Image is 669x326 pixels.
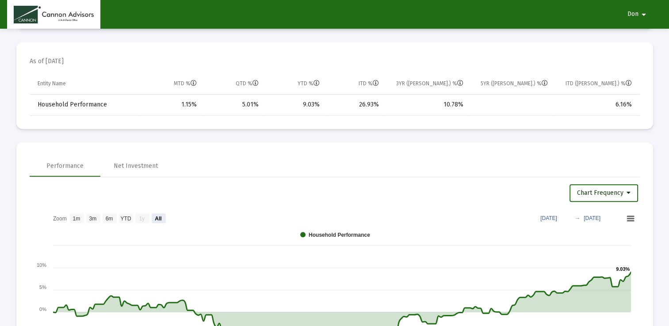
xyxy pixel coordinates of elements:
div: YTD % [298,80,320,87]
div: 10.78% [391,100,463,109]
div: 26.93% [332,100,378,109]
text: Zoom [53,216,67,222]
text: [DATE] [584,215,600,221]
text: Household Performance [309,232,370,238]
div: MTD % [174,80,197,87]
div: QTD % [236,80,259,87]
mat-card-subtitle: As of [DATE] [30,57,64,66]
text: → [575,215,580,221]
td: Column 5YR (Ann.) % [470,73,554,94]
span: Don [627,11,638,18]
text: 1m [73,216,80,222]
div: 6.16% [560,100,632,109]
img: Dashboard [14,6,94,23]
div: Data grid [30,73,640,116]
td: Household Performance [30,95,141,116]
span: Chart Frequency [577,189,631,197]
div: 5YR ([PERSON_NAME].) % [481,80,548,87]
text: 0% [39,307,46,312]
text: 5% [39,284,46,290]
button: Don [617,5,660,23]
text: 9.03% [616,266,630,272]
button: Chart Frequency [570,184,638,202]
text: YTD [120,216,131,222]
div: Entity Name [38,80,66,87]
text: 1y [139,216,145,222]
div: 3YR ([PERSON_NAME].) % [396,80,463,87]
div: 5.01% [209,100,259,109]
div: ITD ([PERSON_NAME].) % [566,80,632,87]
text: All [155,216,161,222]
td: Column MTD % [140,73,203,94]
td: Column QTD % [203,73,265,94]
td: Column ITD % [326,73,385,94]
text: 3m [89,216,96,222]
div: 1.15% [146,100,197,109]
div: Net Investment [114,162,158,171]
text: 6m [105,216,113,222]
td: Column YTD % [265,73,326,94]
div: ITD % [358,80,378,87]
text: [DATE] [540,215,557,221]
div: 9.03% [271,100,320,109]
text: 10% [36,262,46,268]
td: Column 3YR (Ann.) % [385,73,469,94]
mat-icon: arrow_drop_down [638,6,649,23]
td: Column Entity Name [30,73,141,94]
td: Column ITD (Ann.) % [554,73,640,94]
div: Performance [46,162,84,171]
